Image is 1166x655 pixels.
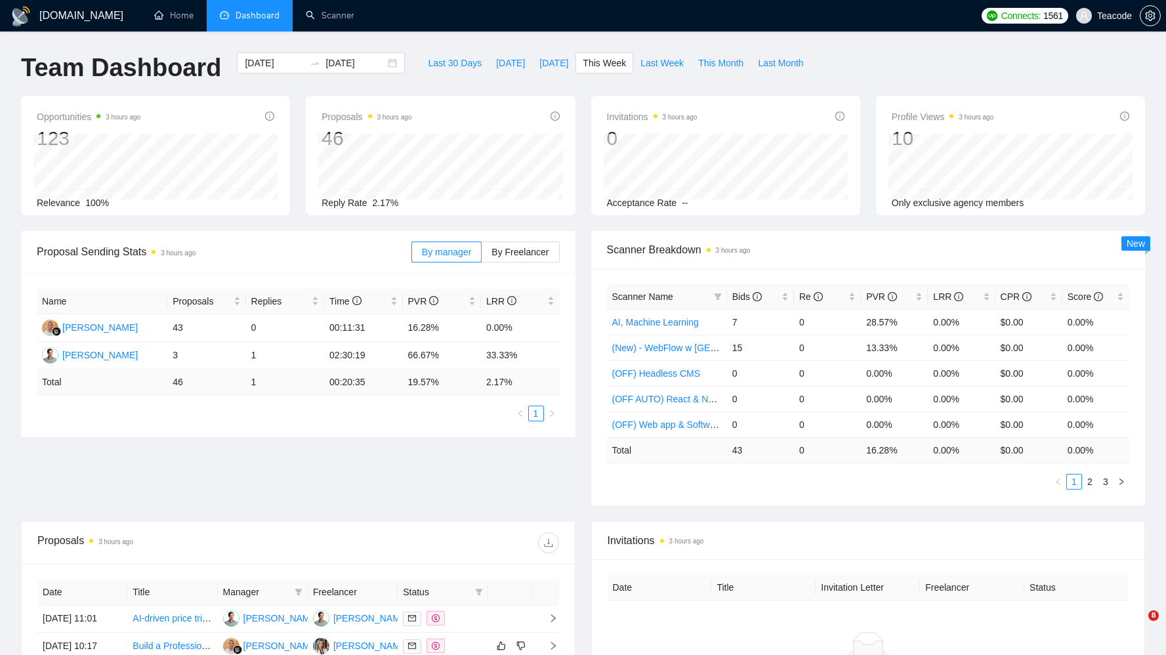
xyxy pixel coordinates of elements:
[691,53,751,74] button: This Month
[995,309,1062,335] td: $0.00
[727,386,794,412] td: 0
[732,291,762,302] span: Bids
[62,348,138,362] div: [PERSON_NAME]
[403,585,469,599] span: Status
[324,370,402,395] td: 00:20:35
[167,314,245,342] td: 43
[246,342,324,370] td: 1
[551,112,560,121] span: info-circle
[716,247,751,254] time: 3 hours ago
[529,406,543,421] a: 1
[1098,474,1114,490] li: 3
[861,309,928,335] td: 28.57%
[246,314,324,342] td: 0
[106,114,140,121] time: 3 hours ago
[324,342,402,370] td: 02:30:19
[612,291,673,302] span: Scanner Name
[928,335,995,360] td: 0.00%
[223,585,289,599] span: Manager
[42,347,58,364] img: MP
[377,114,412,121] time: 3 hours ago
[548,410,556,417] span: right
[161,249,196,257] time: 3 hours ago
[612,317,699,327] a: AI, Machine Learning
[1120,112,1129,121] span: info-circle
[373,198,399,208] span: 2.17%
[513,638,529,654] button: dislike
[538,641,558,650] span: right
[1127,238,1145,249] span: New
[794,309,861,335] td: 0
[954,292,963,301] span: info-circle
[37,198,80,208] span: Relevance
[1062,437,1129,463] td: 0.00 %
[835,112,844,121] span: info-circle
[408,642,416,650] span: mail
[727,309,794,335] td: 7
[892,126,994,151] div: 10
[167,289,245,314] th: Proposals
[223,612,319,623] a: MP[PERSON_NAME]
[167,370,245,395] td: 46
[1054,478,1062,486] span: left
[1114,474,1129,490] button: right
[794,437,861,463] td: 0
[608,575,712,601] th: Date
[933,291,963,302] span: LRR
[607,242,1130,258] span: Scanner Breakdown
[866,291,897,302] span: PVR
[607,126,698,151] div: 0
[233,645,242,654] img: gigradar-bm.png
[1114,474,1129,490] li: Next Page
[236,10,280,21] span: Dashboard
[496,56,525,70] span: [DATE]
[42,322,138,332] a: MU[PERSON_NAME]
[1094,292,1103,301] span: info-circle
[663,114,698,121] time: 3 hours ago
[794,412,861,437] td: 0
[1098,475,1113,489] a: 3
[987,11,997,21] img: upwork-logo.png
[538,614,558,623] span: right
[486,296,516,306] span: LRR
[127,580,217,605] th: Title
[133,641,249,651] a: Build a Professional Website
[167,342,245,370] td: 3
[608,532,1129,549] span: Invitations
[1024,575,1129,601] th: Status
[928,437,995,463] td: 0.00 %
[333,639,409,653] div: [PERSON_NAME]
[995,360,1062,386] td: $0.00
[403,342,481,370] td: 66.67%
[246,370,324,395] td: 1
[711,287,724,306] span: filter
[1140,5,1161,26] button: setting
[544,406,560,421] li: Next Page
[816,575,920,601] th: Invitation Letter
[794,335,861,360] td: 0
[403,314,481,342] td: 16.28%
[37,126,140,151] div: 123
[37,109,140,125] span: Opportunities
[432,614,440,622] span: dollar
[85,198,109,208] span: 100%
[727,360,794,386] td: 0
[1001,9,1041,23] span: Connects:
[491,247,549,257] span: By Freelancer
[669,538,704,545] time: 3 hours ago
[246,289,324,314] th: Replies
[1043,9,1063,23] span: 1561
[698,56,743,70] span: This Month
[37,370,167,395] td: Total
[612,419,760,430] a: (OFF) Web app & Software Scanner
[607,109,698,125] span: Invitations
[421,53,489,74] button: Last 30 Days
[1117,478,1125,486] span: right
[751,53,810,74] button: Last Month
[37,289,167,314] th: Name
[37,580,127,605] th: Date
[295,588,302,596] span: filter
[1001,291,1031,302] span: CPR
[173,294,230,308] span: Proposals
[21,53,221,83] h1: Team Dashboard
